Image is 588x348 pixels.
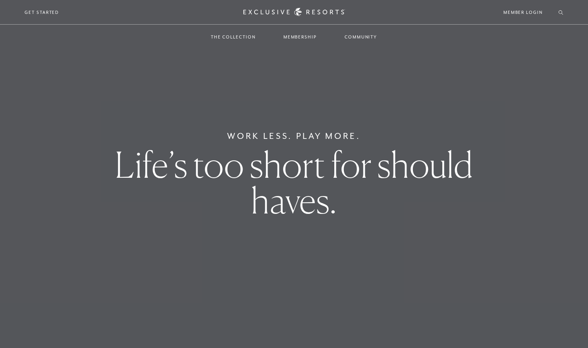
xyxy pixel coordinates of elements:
h1: Life’s too short for should haves. [103,147,485,218]
a: Membership [276,25,325,48]
h6: Work Less. Play More. [227,130,361,142]
a: The Collection [203,25,264,48]
a: Member Login [503,9,543,16]
a: Community [337,25,385,48]
a: Get Started [25,9,59,16]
